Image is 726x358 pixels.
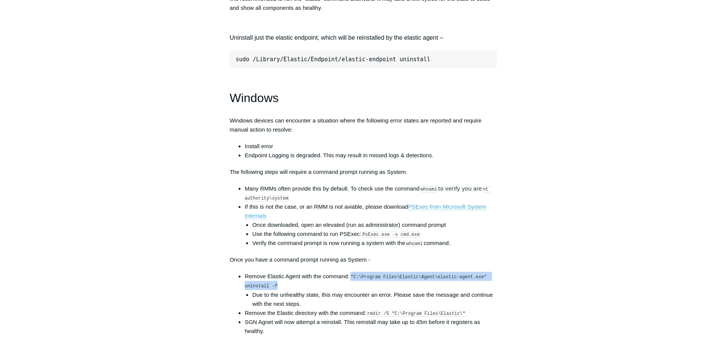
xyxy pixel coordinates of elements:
[252,239,496,248] li: Verify the command prompt is now running a system with the command.
[245,184,496,202] li: Many RMMs often provide this by default. To check use the command
[245,186,491,201] code: nt authority\system
[362,232,420,238] code: PsExec.exe -s cmd.exe
[245,318,496,336] li: SGN Agnet will now attempt a reinstall. This reinstall may take up to 45m before it registers as ...
[230,33,496,43] h4: Uninstall just the elastic endpoint, which will be reinstalled by the elastic agent –
[420,186,437,192] code: whoami
[367,311,465,317] code: rmdir /S "C:\Program Files\Elastic\"
[406,241,423,247] code: whoami
[230,116,496,134] p: Windows devices can encounter a situation where the following error states are reported and requi...
[245,142,496,151] li: Install error
[252,229,496,239] li: Use the following command to run PSExec:
[230,255,496,264] p: Once you have a command prompt running as System -
[245,308,496,318] li: Remove the Elastic directory with the command:
[245,272,496,308] li: Remove Elastic Agent with the command:
[252,290,496,308] li: Due to the unhealthy state, this may encounter an error. Please save the message and continue wit...
[245,274,489,289] code: "C:\Program Files\Elastic\Agent\elastic-agent.exe" uninstall -f
[438,186,482,192] span: to verify you are
[230,167,496,177] p: The following steps will require a command prompt running as System.
[230,51,496,68] pre: sudo /Library/Elastic/Endpoint/elastic-endpoint uninstall
[245,151,496,160] li: Endpoint Logging is degraded. This may result in missed logs & detections.
[245,203,486,219] a: PSExec from Microsoft System Internals
[252,220,496,229] li: Once downloaded, open an elevated (run as administrator) command prompt
[245,202,496,248] li: If this is not the case, or an RMM is not aviable, please download
[230,88,496,108] h1: Windows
